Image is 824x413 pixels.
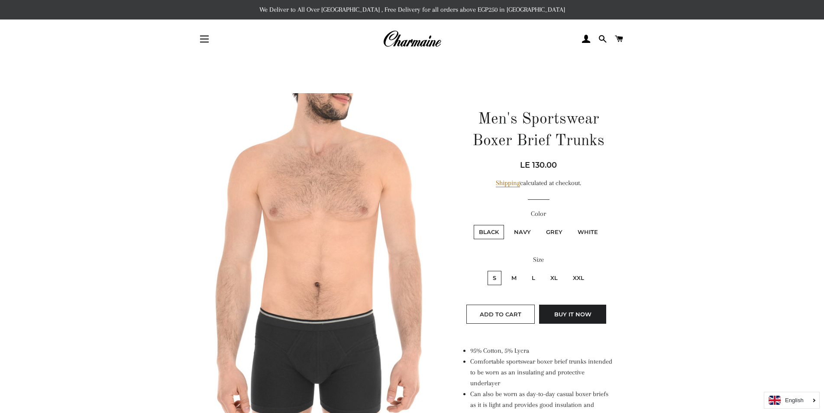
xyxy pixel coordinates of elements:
span: Comfortable sportswear boxer brief trunks intended to be worn as an insulating and protective und... [470,358,612,387]
label: XL [545,271,563,285]
button: Add to Cart [466,305,535,324]
label: M [506,271,522,285]
a: Shipping [496,179,520,187]
label: White [572,225,603,239]
label: Navy [509,225,536,239]
h1: Men's Sportswear Boxer Brief Trunks [462,109,615,153]
span: LE 130.00 [520,160,557,170]
img: Charmaine Egypt [383,29,441,49]
label: Color [462,208,615,219]
span: Add to Cart [480,311,521,318]
label: Black [474,225,504,239]
span: 95% Cotton, 5% Lycra [470,347,529,354]
label: Size [462,254,615,265]
label: XXL [568,271,589,285]
button: Buy it now [539,305,606,324]
i: English [785,397,804,403]
label: S [488,271,501,285]
a: English [769,396,815,405]
div: calculated at checkout. [462,178,615,189]
label: L [527,271,540,285]
label: Grey [541,225,568,239]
